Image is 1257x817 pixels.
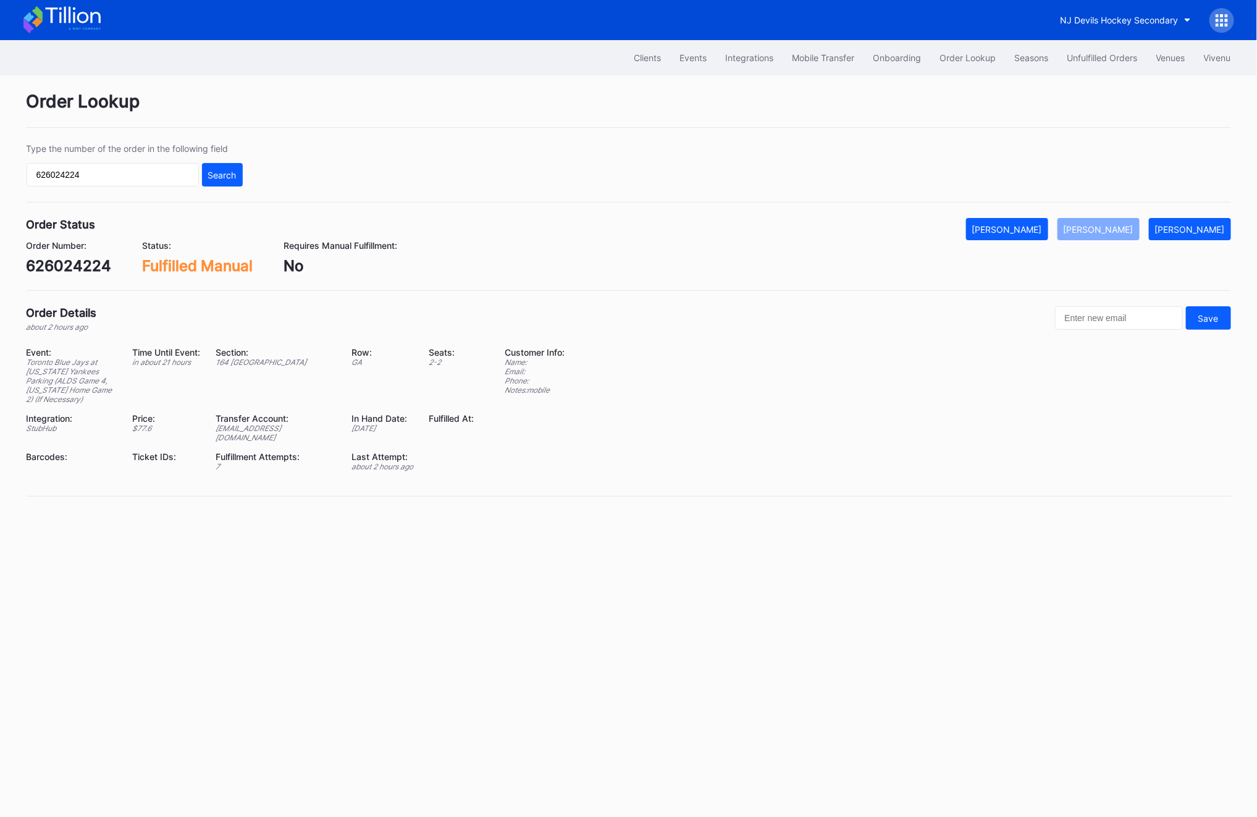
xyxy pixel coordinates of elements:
div: Requires Manual Fulfillment: [284,240,398,251]
div: Events [680,52,707,63]
div: StubHub [27,424,117,433]
div: [PERSON_NAME] [972,224,1042,235]
button: [PERSON_NAME] [1149,218,1231,240]
button: Venues [1147,46,1195,69]
div: about 2 hours ago [27,322,97,332]
button: Unfulfilled Orders [1058,46,1147,69]
div: Unfulfilled Orders [1067,52,1138,63]
button: [PERSON_NAME] [966,218,1048,240]
div: [PERSON_NAME] [1064,224,1133,235]
button: Onboarding [864,46,931,69]
div: Time Until Event: [133,347,201,358]
div: 626024224 [27,257,112,275]
div: 164 [GEOGRAPHIC_DATA] [216,358,337,367]
div: Email: [505,367,565,376]
div: Onboarding [873,52,922,63]
div: Customer Info: [505,347,565,358]
div: Order Lookup [27,91,1231,128]
div: In Hand Date: [352,413,414,424]
div: Integration: [27,413,117,424]
div: Seasons [1015,52,1049,63]
button: NJ Devils Hockey Secondary [1051,9,1200,31]
div: Clients [634,52,662,63]
div: Integrations [726,52,774,63]
button: Mobile Transfer [783,46,864,69]
div: Mobile Transfer [792,52,855,63]
div: [PERSON_NAME] [1155,224,1225,235]
div: Ticket IDs: [133,451,201,462]
div: Fulfilled Manual [143,257,253,275]
div: Transfer Account: [216,413,337,424]
div: Price: [133,413,201,424]
button: Seasons [1006,46,1058,69]
div: NJ Devils Hockey Secondary [1061,15,1179,25]
button: [PERSON_NAME] [1057,218,1140,240]
div: Venues [1156,52,1185,63]
div: Fulfilled At: [429,413,474,424]
input: GT59662 [27,163,199,186]
div: Toronto Blue Jays at [US_STATE] Yankees Parking (ALDS Game 4, [US_STATE] Home Game 2) (If Necessary) [27,358,117,404]
div: Section: [216,347,337,358]
div: Order Lookup [940,52,996,63]
button: Order Lookup [931,46,1006,69]
div: Vivenu [1204,52,1231,63]
div: Type the number of the order in the following field [27,143,243,154]
input: Enter new email [1055,306,1183,330]
div: 2 - 2 [429,358,474,367]
div: in about 21 hours [133,358,201,367]
div: Order Details [27,306,97,319]
div: Order Number: [27,240,112,251]
div: [EMAIL_ADDRESS][DOMAIN_NAME] [216,424,337,442]
div: Barcodes: [27,451,117,462]
div: Order Status [27,218,96,231]
div: GA [352,358,414,367]
div: Phone: [505,376,565,385]
button: Integrations [717,46,783,69]
button: Search [202,163,243,186]
button: Save [1186,306,1231,330]
button: Clients [625,46,671,69]
div: about 2 hours ago [352,462,414,471]
div: Search [208,170,237,180]
div: Row: [352,347,414,358]
div: 7 [216,462,337,471]
div: Seats: [429,347,474,358]
div: Save [1198,313,1219,324]
button: Events [671,46,717,69]
div: $ 77.6 [133,424,201,433]
div: Event: [27,347,117,358]
div: No [284,257,398,275]
div: Name: [505,358,565,367]
div: Fulfillment Attempts: [216,451,337,462]
button: Vivenu [1195,46,1240,69]
div: Status: [143,240,253,251]
div: Notes: mobile [505,385,565,395]
div: [DATE] [352,424,414,433]
div: Last Attempt: [352,451,414,462]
